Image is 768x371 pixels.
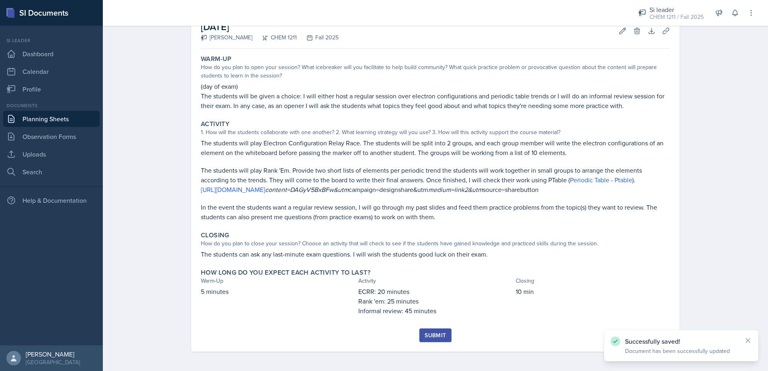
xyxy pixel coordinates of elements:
em: medium=link2&utm [428,185,483,194]
p: The students will play Electron Configuration Relay Race. The students will be split into 2 group... [201,138,670,157]
a: Observation Forms [3,128,100,145]
div: 1. How will the students collaborate with one another? 2. What learning strategy will you use? 3.... [201,128,670,137]
h2: [DATE] [201,20,339,34]
div: Si leader [650,5,704,14]
p: 5 minutes [201,287,355,296]
p: In the event the students want a regular review session, I will go through my past slides and fee... [201,202,670,222]
a: Profile [3,81,100,97]
a: Uploads [3,146,100,162]
div: Help & Documentation [3,192,100,208]
div: [PERSON_NAME] [26,350,80,358]
div: Closing [516,277,670,285]
div: Fall 2025 [297,33,339,42]
p: Informal review: 45 minutes [358,306,513,316]
em: content=DAGyV5BxBFw&utm [265,185,349,194]
p: ECRR: 20 minutes [358,287,513,296]
p: Successfully saved! [625,337,737,345]
a: Dashboard [3,46,100,62]
p: The students will be given a choice: I will either host a regular session over electron configura... [201,91,670,110]
div: How do you plan to close your session? Choose an activity that will check to see if the students ... [201,239,670,248]
p: campaign=designshare&utm source=sharebutton [201,185,670,194]
a: Planning Sheets [3,111,100,127]
p: 10 min [516,287,670,296]
label: Warm-Up [201,55,232,63]
div: How do you plan to open your session? What icebreaker will you facilitate to help build community... [201,63,670,80]
p: Rank 'em: 25 minutes [358,296,513,306]
div: Submit [425,332,446,338]
div: Si leader [3,37,100,44]
div: Warm-Up [201,277,355,285]
a: Search [3,164,100,180]
div: CHEM 1211 / Fall 2025 [650,13,704,21]
p: (day of exam) [201,82,670,91]
p: The students can ask any last-minute exam questions. I will wish the students good luck on their ... [201,249,670,259]
div: CHEM 1211 [252,33,297,42]
a: [URL][DOMAIN_NAME] [201,185,265,194]
p: The students will play Rank 'Em. Provide two short lists of elements per periodic trend the stude... [201,165,670,185]
label: Activity [201,120,229,128]
div: Documents [3,102,100,109]
label: Closing [201,231,229,239]
div: [PERSON_NAME] [201,33,252,42]
label: How long do you expect each activity to last? [201,269,370,277]
div: Activity [358,277,513,285]
p: Document has been successfully updated [625,347,737,355]
a: Calendar [3,63,100,79]
a: Periodic Table - Ptable [570,175,632,184]
div: [GEOGRAPHIC_DATA] [26,358,80,366]
button: Submit [419,328,451,342]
